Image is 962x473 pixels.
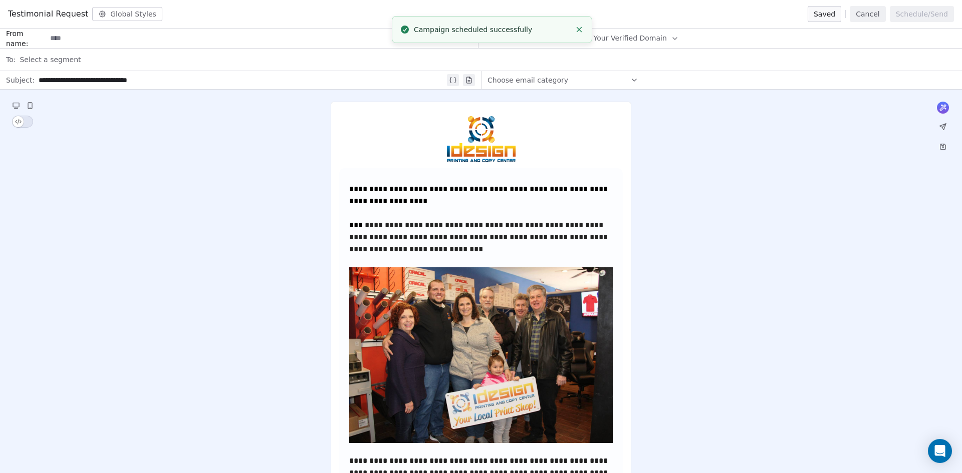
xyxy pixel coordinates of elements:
[850,6,885,22] button: Cancel
[20,55,81,65] span: Select a segment
[6,55,16,65] span: To:
[573,23,586,36] button: Close toast
[890,6,954,22] button: Schedule/Send
[414,25,571,35] div: Campaign scheduled successfully
[808,6,841,22] button: Saved
[570,33,667,44] span: Select Your Verified Domain
[8,8,88,20] span: Testimonial Request
[928,439,952,463] div: Open Intercom Messenger
[6,29,46,49] span: From name:
[6,75,35,88] span: Subject:
[488,75,568,85] span: Choose email category
[92,7,162,21] button: Global Styles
